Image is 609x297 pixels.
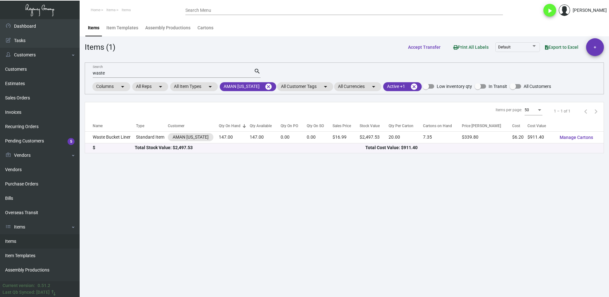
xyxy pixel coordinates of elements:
mat-icon: arrow_drop_down [157,83,164,91]
td: 0.00 [281,131,307,143]
div: Type [136,123,168,129]
div: Sales Price [333,123,351,129]
div: Total Stock Value: $2,497.53 [135,144,365,151]
span: Export to Excel [545,45,578,50]
div: Stock Value [360,123,380,129]
span: Manage Cartons [560,135,593,140]
td: $2,497.53 [360,131,389,143]
mat-chip: All Reps [132,82,168,91]
div: Cartons on Hand [423,123,462,129]
span: In Transit [489,83,507,90]
div: Type [136,123,144,129]
div: Items (1) [85,41,115,53]
div: Total Cost Value: $911.40 [365,144,596,151]
td: 7.35 [423,131,462,143]
div: Name [93,123,103,129]
div: Items [88,25,99,31]
span: Items [106,8,116,12]
mat-icon: search [254,68,261,75]
td: $6.20 [512,131,527,143]
mat-icon: arrow_drop_down [322,83,329,91]
div: Qty Available [250,123,281,129]
div: Qty On Hand [219,123,240,129]
span: 50 [525,108,529,112]
img: admin@bootstrapmaster.com [559,4,570,16]
div: Cartons on Hand [423,123,452,129]
td: 147.00 [219,131,249,143]
div: Price [PERSON_NAME] [462,123,501,129]
div: $ [93,144,135,151]
div: Cartons [197,25,213,31]
span: Home [91,8,100,12]
button: Next page [591,106,601,116]
td: 20.00 [389,131,423,143]
span: All Customers [524,83,551,90]
div: Qty On SO [307,123,333,129]
button: play_arrow [543,4,556,17]
td: 147.00 [250,131,281,143]
span: Accept Transfer [408,45,441,50]
mat-select: Items per page: [525,108,542,112]
mat-icon: arrow_drop_down [119,83,126,91]
div: Cost Value [527,123,546,129]
span: Items [122,8,131,12]
div: 0.51.2 [38,282,50,289]
div: Cost Value [527,123,555,129]
button: Export to Excel [540,41,584,53]
button: Accept Transfer [403,41,446,53]
div: Name [93,123,136,129]
mat-icon: arrow_drop_down [206,83,214,91]
mat-icon: arrow_drop_down [370,83,377,91]
span: + [594,38,596,56]
mat-chip: AMAN [US_STATE] [220,82,276,91]
mat-icon: cancel [410,83,418,91]
td: Waste Bucket Liner [85,131,136,143]
mat-chip: All Customer Tags [277,82,333,91]
div: Qty On PO [281,123,307,129]
mat-chip: Active +1 [383,82,422,91]
button: Manage Cartons [555,132,598,143]
div: Qty Per Carton [389,123,413,129]
td: $911.40 [527,131,555,143]
th: Customer [168,120,219,131]
div: Qty Per Carton [389,123,423,129]
div: Qty On SO [307,123,324,129]
div: Last Qb Synced: [DATE] [3,289,50,296]
button: Print All Labels [448,41,494,53]
span: Low inventory qty [437,83,472,90]
td: $16.99 [333,131,360,143]
div: Cost [512,123,527,129]
div: Qty Available [250,123,272,129]
td: 0.00 [307,131,333,143]
i: play_arrow [546,7,554,15]
td: Standard Item [136,131,168,143]
div: Qty On PO [281,123,298,129]
mat-chip: All Item Types [170,82,218,91]
mat-chip: Columns [92,82,130,91]
button: Previous page [581,106,591,116]
div: Qty On Hand [219,123,249,129]
div: Item Templates [106,25,138,31]
div: 1 – 1 of 1 [554,108,570,114]
div: Cost [512,123,520,129]
button: + [586,38,604,56]
div: AMAN [US_STATE] [173,134,209,141]
div: Sales Price [333,123,360,129]
div: Assembly Productions [145,25,190,31]
div: Items per page: [496,107,522,113]
mat-chip: All Currencies [334,82,381,91]
td: $339.80 [462,131,512,143]
div: Stock Value [360,123,389,129]
div: [PERSON_NAME] [573,7,607,14]
div: Current version: [3,282,35,289]
span: Default [498,45,511,49]
mat-icon: cancel [265,83,272,91]
span: Print All Labels [453,45,489,50]
div: Price [PERSON_NAME] [462,123,512,129]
